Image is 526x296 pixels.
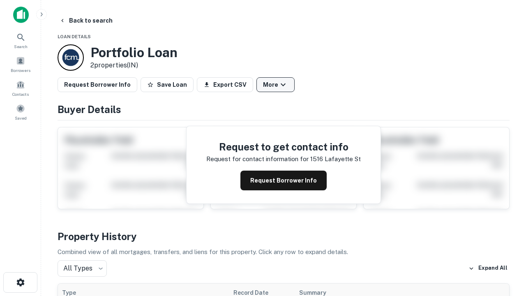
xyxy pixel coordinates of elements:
a: Search [2,29,39,51]
button: Back to search [56,13,116,28]
a: Contacts [2,77,39,99]
button: Expand All [466,262,510,275]
button: Save Loan [141,77,194,92]
h3: Portfolio Loan [90,45,178,60]
button: Export CSV [197,77,253,92]
span: Search [14,43,28,50]
button: Request Borrower Info [58,77,137,92]
p: Request for contact information for [206,154,309,164]
p: 1516 lafayette st [310,154,361,164]
span: Loan Details [58,34,91,39]
button: Request Borrower Info [240,171,327,190]
h4: Buyer Details [58,102,510,117]
h4: Property History [58,229,510,244]
img: capitalize-icon.png [13,7,29,23]
span: Saved [15,115,27,121]
a: Borrowers [2,53,39,75]
iframe: Chat Widget [485,204,526,243]
button: More [256,77,295,92]
span: Borrowers [11,67,30,74]
p: Combined view of all mortgages, transfers, and liens for this property. Click any row to expand d... [58,247,510,257]
a: Saved [2,101,39,123]
h4: Request to get contact info [206,139,361,154]
p: 2 properties (IN) [90,60,178,70]
span: Contacts [12,91,29,97]
div: All Types [58,260,107,277]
